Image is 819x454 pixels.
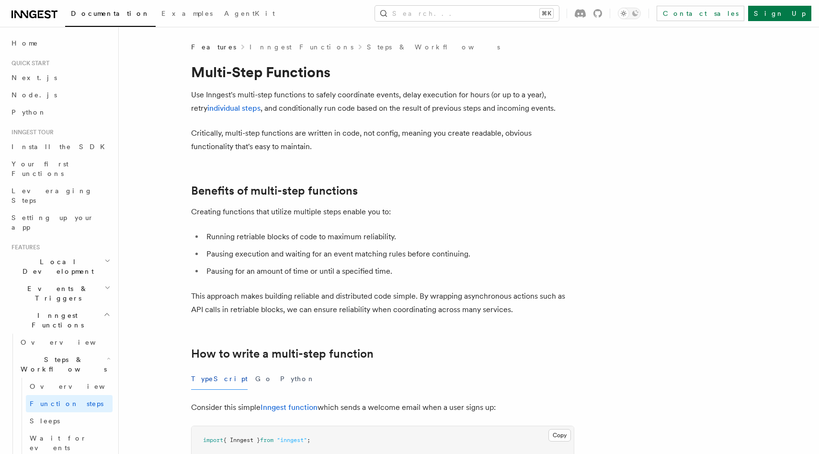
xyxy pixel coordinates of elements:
span: Overview [30,383,128,390]
button: Inngest Functions [8,307,113,334]
a: Examples [156,3,218,26]
kbd: ⌘K [540,9,553,18]
p: Consider this simple which sends a welcome email when a user signs up: [191,401,574,414]
button: Search...⌘K [375,6,559,21]
a: Home [8,35,113,52]
span: "inngest" [277,437,307,443]
p: Creating functions that utilize multiple steps enable you to: [191,205,574,219]
a: Node.js [8,86,113,104]
p: Critically, multi-step functions are written in code, not config, meaning you create readable, ob... [191,127,574,153]
button: Events & Triggers [8,280,113,307]
span: Next.js [11,74,57,81]
a: Sleeps [26,412,113,430]
button: TypeScript [191,368,248,390]
a: Function steps [26,395,113,412]
a: Inngest Functions [250,42,353,52]
a: Python [8,104,113,121]
span: Quick start [8,59,49,67]
a: Documentation [65,3,156,27]
span: Examples [161,10,213,17]
a: Inngest function [261,403,318,412]
a: Install the SDK [8,138,113,155]
button: Go [255,368,273,390]
span: AgentKit [224,10,275,17]
p: This approach makes building reliable and distributed code simple. By wrapping asynchronous actio... [191,290,574,316]
a: Overview [17,334,113,351]
span: { Inngest } [223,437,260,443]
a: Contact sales [657,6,744,21]
p: Use Inngest's multi-step functions to safely coordinate events, delay execution for hours (or up ... [191,88,574,115]
span: Node.js [11,91,57,99]
span: Install the SDK [11,143,111,151]
li: Running retriable blocks of code to maximum reliability. [204,230,574,244]
a: AgentKit [218,3,281,26]
span: Steps & Workflows [17,355,107,374]
span: Sleeps [30,417,60,425]
span: Inngest Functions [8,311,103,330]
span: Overview [21,338,119,346]
button: Steps & Workflows [17,351,113,378]
span: Your first Functions [11,160,68,177]
a: Benefits of multi-step functions [191,184,358,198]
span: Function steps [30,400,103,407]
span: from [260,437,273,443]
a: Sign Up [748,6,811,21]
span: Documentation [71,10,150,17]
a: How to write a multi-step function [191,347,374,361]
span: Setting up your app [11,214,94,231]
a: Overview [26,378,113,395]
a: individual steps [207,104,261,113]
span: ; [307,437,310,443]
button: Toggle dark mode [618,8,641,19]
span: Leveraging Steps [11,187,92,204]
button: Python [280,368,315,390]
span: import [203,437,223,443]
a: Leveraging Steps [8,182,113,209]
span: Home [11,38,38,48]
li: Pausing execution and waiting for an event matching rules before continuing. [204,247,574,261]
a: Next.js [8,69,113,86]
span: Python [11,108,46,116]
span: Inngest tour [8,128,54,136]
span: Local Development [8,257,104,276]
li: Pausing for an amount of time or until a specified time. [204,265,574,278]
button: Copy [548,429,571,442]
span: Features [191,42,236,52]
a: Setting up your app [8,209,113,236]
span: Features [8,244,40,251]
button: Local Development [8,253,113,280]
a: Your first Functions [8,155,113,182]
span: Events & Triggers [8,284,104,303]
span: Wait for events [30,434,87,452]
h1: Multi-Step Functions [191,63,574,81]
a: Steps & Workflows [367,42,500,52]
